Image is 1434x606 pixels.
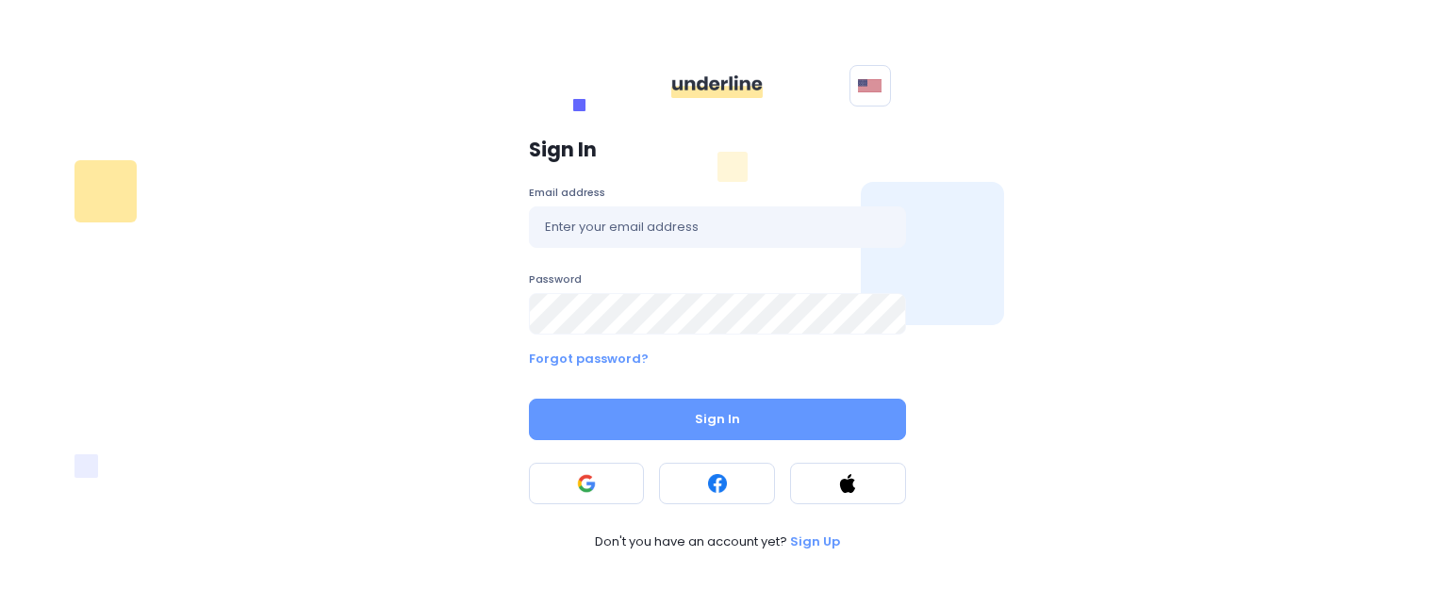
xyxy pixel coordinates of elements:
img: svg+xml;base64,PHN2ZyB4bWxucz0iaHR0cDovL3d3dy53My5vcmcvMjAwMC9zdmciIHhtbG5zOnhsaW5rPSJodHRwOi8vd3... [858,78,882,93]
p: Sign In [529,139,906,161]
a: Don't you have an account yet? Sign Up [529,532,906,551]
p: Forgot password? [529,350,649,369]
label: Email address [529,184,906,202]
input: Enter your email address [529,206,906,248]
p: Sign Up [790,532,840,551]
span: Don't you have an account yet? [595,532,790,551]
img: ddgMu+Zv+CXDCfumCWfsmuPlDdRfDDxAd9LAAAAAAElFTkSuQmCC [671,75,763,98]
label: Password [529,270,906,288]
a: Forgot password? [529,350,906,369]
button: Sign In [529,399,906,440]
